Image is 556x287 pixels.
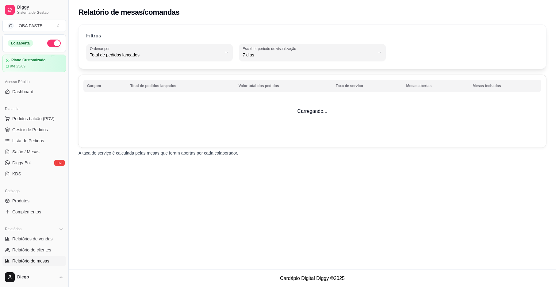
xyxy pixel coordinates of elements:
[19,23,48,29] div: OBA PASTEL ...
[79,7,179,17] h2: Relatório de mesas/comandas
[2,169,66,179] a: KDS
[2,104,66,114] div: Dia a dia
[90,46,112,51] label: Ordenar por
[2,114,66,124] button: Pedidos balcão (PDV)
[17,10,63,15] span: Sistema de Gestão
[12,236,53,242] span: Relatórios de vendas
[2,55,66,72] a: Plano Customizadoaté 25/09
[12,138,44,144] span: Lista de Pedidos
[12,160,31,166] span: Diggy Bot
[17,5,63,10] span: Diggy
[2,20,66,32] button: Select a team
[12,247,51,253] span: Relatório de clientes
[2,2,66,17] a: DiggySistema de Gestão
[8,23,14,29] span: O
[8,40,33,47] div: Loja aberta
[2,245,66,255] a: Relatório de clientes
[2,77,66,87] div: Acesso Rápido
[243,46,298,51] label: Escolher período de visualização
[5,227,21,232] span: Relatórios
[47,40,61,47] button: Alterar Status
[2,267,66,277] a: Relatório de fidelidadenovo
[2,196,66,206] a: Produtos
[12,149,40,155] span: Salão / Mesas
[243,52,374,58] span: 7 dias
[239,44,385,61] button: Escolher período de visualização7 dias
[12,89,33,95] span: Dashboard
[90,52,222,58] span: Total de pedidos lançados
[10,64,25,69] article: até 25/09
[12,127,48,133] span: Gestor de Pedidos
[79,150,546,156] p: A taxa de serviço é calculada pelas mesas que foram abertas por cada colaborador.
[2,87,66,97] a: Dashboard
[69,270,556,287] footer: Cardápio Digital Diggy © 2025
[2,270,66,285] button: Diego
[2,207,66,217] a: Complementos
[17,274,56,280] span: Diego
[2,147,66,157] a: Salão / Mesas
[12,258,49,264] span: Relatório de mesas
[2,256,66,266] a: Relatório de mesas
[11,58,45,63] article: Plano Customizado
[86,44,233,61] button: Ordenar porTotal de pedidos lançados
[2,125,66,135] a: Gestor de Pedidos
[2,234,66,244] a: Relatórios de vendas
[12,171,21,177] span: KDS
[12,116,55,122] span: Pedidos balcão (PDV)
[86,32,101,40] p: Filtros
[2,186,66,196] div: Catálogo
[12,198,29,204] span: Produtos
[12,209,41,215] span: Complementos
[2,158,66,168] a: Diggy Botnovo
[79,75,546,147] td: Carregando...
[2,136,66,146] a: Lista de Pedidos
